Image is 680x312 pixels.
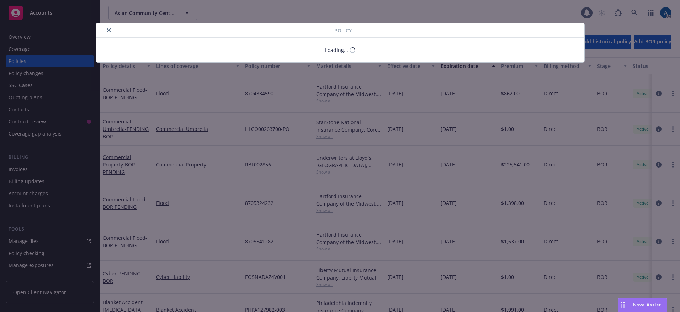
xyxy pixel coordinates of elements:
span: Policy [334,27,352,34]
button: close [105,26,113,35]
button: Nova Assist [618,298,667,312]
span: Nova Assist [633,302,661,308]
div: Loading... [325,46,348,54]
div: Drag to move [618,298,627,312]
